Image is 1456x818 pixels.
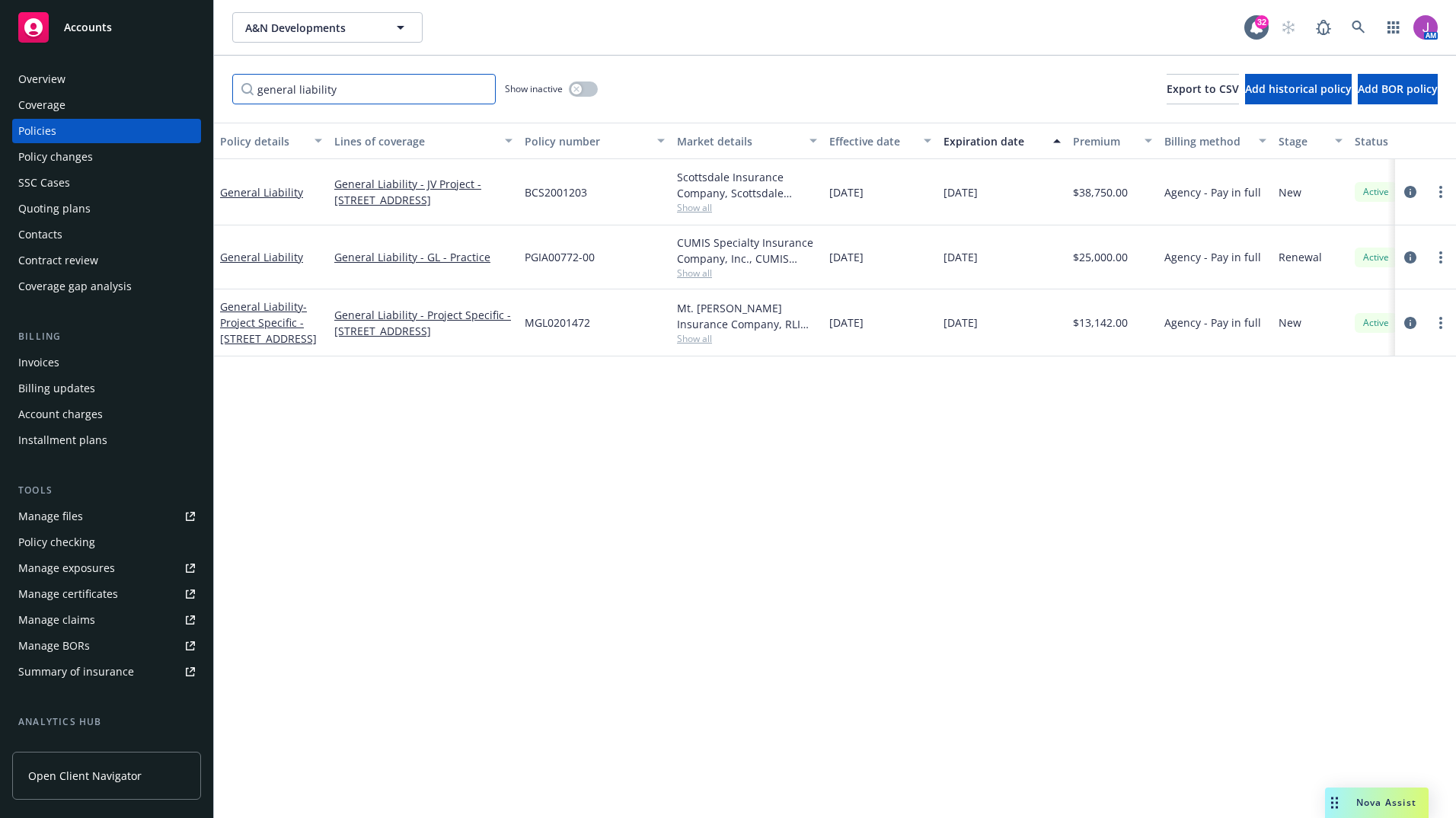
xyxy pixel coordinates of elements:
div: Tools [12,483,201,498]
div: Policy number [525,133,648,149]
button: Lines of coverage [328,123,519,159]
span: Add historical policy [1245,81,1352,96]
span: PGIA00772-00 [525,249,595,265]
span: [DATE] [944,184,978,200]
div: Policy checking [18,530,95,554]
a: Policy checking [12,530,201,554]
a: General Liability - Project Specific - [STREET_ADDRESS] [334,307,512,339]
div: Premium [1073,133,1135,149]
span: New [1279,184,1301,200]
div: Contacts [18,222,62,247]
button: Export to CSV [1167,74,1239,104]
div: Manage BORs [18,634,90,658]
a: General Liability [220,299,317,346]
a: Account charges [12,402,201,427]
button: Add BOR policy [1358,74,1438,104]
a: Contacts [12,222,201,247]
span: Active [1361,316,1391,330]
a: Switch app [1378,12,1409,43]
a: Overview [12,67,201,91]
span: A&N Developments [245,20,377,36]
a: Coverage [12,93,201,117]
div: Invoices [18,350,59,375]
span: Agency - Pay in full [1164,315,1261,331]
div: Lines of coverage [334,133,496,149]
a: more [1432,248,1450,267]
a: Accounts [12,6,201,49]
input: Filter by keyword... [232,74,496,104]
button: Billing method [1158,123,1272,159]
span: Active [1361,251,1391,264]
a: Search [1343,12,1374,43]
div: Manage certificates [18,582,118,606]
span: Agency - Pay in full [1164,249,1261,265]
div: Summary of insurance [18,660,134,684]
div: Account charges [18,402,103,427]
span: - Project Specific - [STREET_ADDRESS] [220,299,317,346]
span: $38,750.00 [1073,184,1128,200]
button: Market details [671,123,823,159]
a: General Liability - GL - Practice [334,249,512,265]
button: A&N Developments [232,12,423,43]
span: Nova Assist [1356,796,1416,809]
span: BCS2001203 [525,184,587,200]
a: Start snowing [1273,12,1304,43]
span: [DATE] [944,249,978,265]
div: Policy details [220,133,305,149]
div: Coverage gap analysis [18,274,132,299]
div: Market details [677,133,800,149]
a: Policy changes [12,145,201,169]
a: Summary of insurance [12,660,201,684]
div: Status [1355,133,1448,149]
a: Manage exposures [12,556,201,580]
a: Manage BORs [12,634,201,658]
span: Show all [677,332,817,345]
a: Report a Bug [1308,12,1339,43]
div: Loss summary generator [18,736,145,760]
img: photo [1413,15,1438,40]
a: Loss summary generator [12,736,201,760]
div: Billing updates [18,376,95,401]
div: Quoting plans [18,197,91,221]
a: Manage certificates [12,582,201,606]
a: General Liability [220,185,303,200]
div: 32 [1255,15,1269,29]
span: [DATE] [944,315,978,331]
span: [DATE] [829,315,864,331]
div: Coverage [18,93,65,117]
a: Manage files [12,504,201,529]
a: circleInformation [1401,314,1419,332]
span: Export to CSV [1167,81,1239,96]
div: Mt. [PERSON_NAME] Insurance Company, RLI Corp, Brown & Riding Insurance Services, Inc. [677,300,817,332]
a: Contract review [12,248,201,273]
div: SSC Cases [18,171,70,195]
a: Manage claims [12,608,201,632]
a: General Liability - JV Project - [STREET_ADDRESS] [334,176,512,208]
span: Renewal [1279,249,1322,265]
a: Installment plans [12,428,201,452]
a: Policies [12,119,201,143]
div: Manage claims [18,608,95,632]
a: Quoting plans [12,197,201,221]
a: circleInformation [1401,183,1419,201]
a: Coverage gap analysis [12,274,201,299]
button: Add historical policy [1245,74,1352,104]
div: Scottsdale Insurance Company, Scottsdale Insurance Company (Nationwide), Brown & Riding Insurance... [677,169,817,201]
button: Nova Assist [1325,788,1429,818]
div: Effective date [829,133,915,149]
a: SSC Cases [12,171,201,195]
div: Policy changes [18,145,93,169]
a: more [1432,314,1450,332]
span: $13,142.00 [1073,315,1128,331]
button: Expiration date [937,123,1067,159]
button: Policy number [519,123,671,159]
div: Billing [12,329,201,344]
span: Agency - Pay in full [1164,184,1261,200]
span: Show inactive [505,82,563,95]
a: more [1432,183,1450,201]
button: Premium [1067,123,1158,159]
span: $25,000.00 [1073,249,1128,265]
span: Active [1361,185,1391,199]
a: circleInformation [1401,248,1419,267]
